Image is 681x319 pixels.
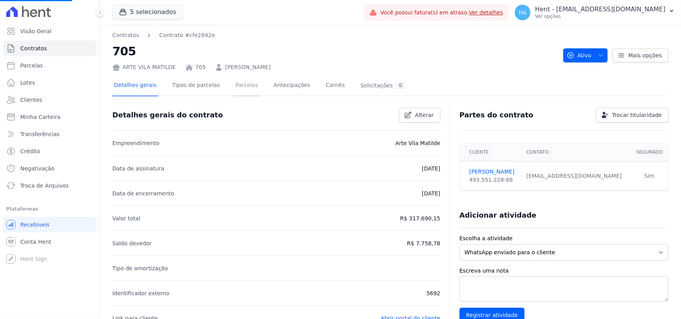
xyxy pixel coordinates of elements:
[20,221,50,229] span: Recebíveis
[20,44,47,52] span: Contratos
[20,79,35,87] span: Lotes
[20,113,60,121] span: Minha Carteira
[20,147,40,155] span: Crédito
[3,217,96,232] a: Recebíveis
[3,144,96,159] a: Crédito
[225,63,270,71] a: [PERSON_NAME]
[20,96,42,104] span: Clientes
[171,76,222,96] a: Tipos de parcelas
[20,62,43,69] span: Parcelas
[422,189,440,198] p: [DATE]
[469,176,517,184] div: 493.551.228-88
[415,111,434,119] span: Alterar
[20,238,51,246] span: Conta Hent
[521,143,631,161] th: Contato
[3,126,96,142] a: Transferências
[234,76,260,96] a: Parcelas
[112,110,223,120] h3: Detalhes gerais do contrato
[469,168,517,176] a: [PERSON_NAME]
[3,109,96,125] a: Minha Carteira
[400,214,440,223] p: R$ 317.690,15
[112,189,174,198] p: Data de encerramento
[631,143,668,161] th: Segurado
[3,58,96,73] a: Parcelas
[535,13,665,19] p: Ver opções
[112,289,169,298] p: Identificador externo
[20,27,51,35] span: Visão Geral
[3,161,96,176] a: Negativação
[3,234,96,250] a: Conta Hent
[422,164,440,173] p: [DATE]
[20,165,55,172] span: Negativação
[567,48,592,62] span: Ativo
[459,211,536,220] h3: Adicionar atividade
[324,76,346,96] a: Carnês
[526,172,626,180] div: [EMAIL_ADDRESS][DOMAIN_NAME]
[112,5,183,19] button: 5 selecionados
[459,234,669,243] label: Escolha a atividade
[112,31,139,39] a: Contratos
[612,48,669,62] a: Mais opções
[596,108,669,122] a: Trocar titularidade
[112,264,168,273] p: Tipo de amortização
[395,138,440,148] p: Arte Vila Matilde
[3,41,96,56] a: Contratos
[112,63,176,71] div: ARTE VILA MATILDE
[519,10,526,15] span: Ha
[380,9,503,17] span: Você possui fatura(s) em atraso.
[459,267,669,275] label: Escreva uma nota
[360,82,405,89] div: Solicitações
[399,108,440,122] a: Alterar
[6,204,93,214] div: Plataformas
[460,143,522,161] th: Cliente
[20,182,69,190] span: Troca de Arquivos
[396,82,405,89] div: 0
[407,239,440,248] p: R$ 7.758,78
[535,5,665,13] p: Hent - [EMAIL_ADDRESS][DOMAIN_NAME]
[159,31,215,39] a: Contrato #cfe2842e
[112,76,158,96] a: Detalhes gerais
[426,289,440,298] p: 5692
[112,31,215,39] nav: Breadcrumb
[3,75,96,90] a: Lotes
[3,23,96,39] a: Visão Geral
[631,161,668,191] td: Sim
[563,48,608,62] button: Ativo
[628,51,662,59] span: Mais opções
[112,31,557,39] nav: Breadcrumb
[469,9,503,16] a: Ver detalhes
[112,164,164,173] p: Data de assinatura
[112,43,557,60] h2: 705
[272,76,312,96] a: Antecipações
[509,2,681,23] button: Ha Hent - [EMAIL_ADDRESS][DOMAIN_NAME] Ver opções
[112,214,140,223] p: Valor total
[112,138,160,148] p: Empreendimento
[195,63,206,71] a: 705
[3,178,96,193] a: Troca de Arquivos
[3,92,96,108] a: Clientes
[612,111,662,119] span: Trocar titularidade
[20,130,60,138] span: Transferências
[112,239,152,248] p: Saldo devedor
[359,76,407,96] a: Solicitações0
[459,110,534,120] h3: Partes do contrato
